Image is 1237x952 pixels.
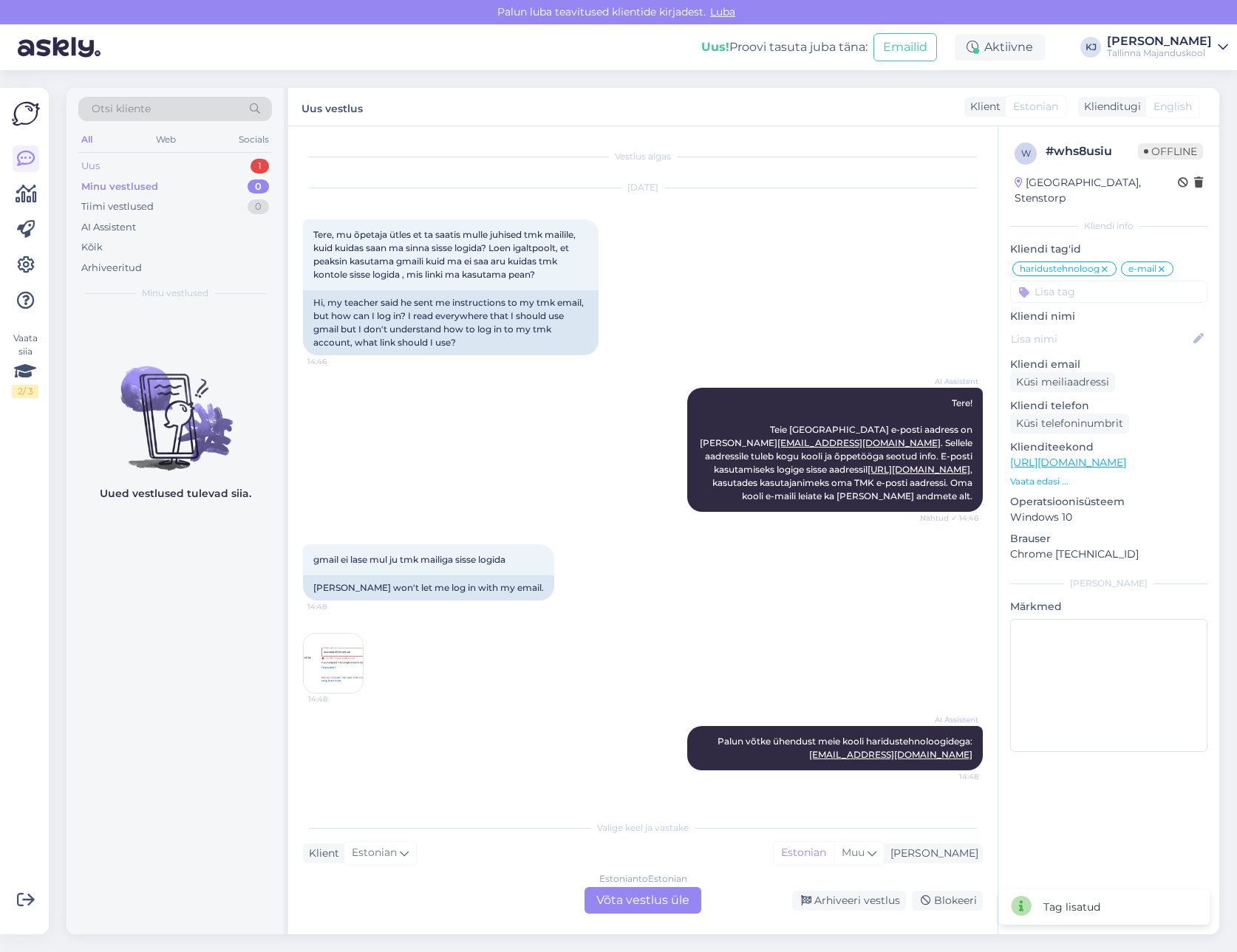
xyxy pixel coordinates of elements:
div: [PERSON_NAME] [1010,577,1207,590]
div: Minu vestlused [81,179,158,194]
span: gmail ei lase mul ju tmk mailiga sisse logida [313,554,505,565]
img: No chats [67,340,284,473]
div: [GEOGRAPHIC_DATA], Stenstorp [1015,175,1178,206]
span: haridustehnoloog [1020,264,1100,273]
p: Operatsioonisüsteem [1010,494,1207,510]
span: 14:46 [307,356,363,367]
div: Arhiveeritud [81,261,142,275]
div: Tiimi vestlused [81,199,154,214]
span: AI Assistent [923,714,978,725]
div: Estonian [774,842,834,864]
div: Socials [236,130,272,149]
span: 14:48 [307,601,363,612]
div: Kõik [81,240,103,255]
div: Küsi meiliaadressi [1010,372,1115,392]
div: Vestlus algas [303,150,983,163]
p: Vaata edasi ... [1010,475,1207,488]
div: Uus [81,159,100,174]
span: Tere, mu õpetaja ütles et ta saatis mulle juhised tmk mailile, kuid kuidas saan ma sinna sisse lo... [313,229,578,280]
span: w [1021,148,1031,159]
div: Küsi telefoninumbrit [1010,414,1129,434]
div: Kliendi info [1010,219,1207,233]
span: Nähtud ✓ 14:46 [920,513,978,524]
div: # whs8usiu [1046,143,1138,160]
span: AI Assistent [923,376,978,387]
div: Estonian to Estonian [599,872,687,886]
p: Märkmed [1010,599,1207,614]
span: 14:48 [308,694,364,705]
div: Vaata siia [12,332,38,398]
img: Askly Logo [12,100,40,128]
a: [URL][DOMAIN_NAME] [1010,456,1126,469]
span: English [1153,99,1192,114]
p: Kliendi telefon [1010,398,1207,414]
div: All [78,130,95,149]
div: Arhiveeri vestlus [792,891,906,911]
span: Luba [706,5,740,18]
div: KJ [1080,37,1101,58]
span: Muu [842,846,865,859]
div: Aktiivne [955,34,1045,61]
div: Hi, my teacher said he sent me instructions to my tmk email, but how can I log in? I read everywh... [303,290,599,355]
span: e-mail [1128,264,1156,273]
input: Lisa tag [1010,281,1207,303]
span: Offline [1138,143,1203,160]
p: Brauser [1010,531,1207,547]
button: Emailid [873,33,937,61]
p: Chrome [TECHNICAL_ID] [1010,547,1207,562]
label: Uus vestlus [301,97,363,117]
div: [PERSON_NAME] [885,846,978,861]
a: [EMAIL_ADDRESS][DOMAIN_NAME] [809,749,972,760]
div: Tallinna Majanduskool [1107,47,1212,59]
p: Kliendi email [1010,357,1207,372]
div: Valige keel ja vastake [303,821,983,835]
div: [DATE] [303,181,983,194]
div: 0 [248,199,269,214]
b: Uus! [701,40,729,54]
img: Attachment [304,634,363,693]
span: Minu vestlused [142,287,208,300]
div: 1 [251,159,269,174]
span: Estonian [1013,99,1058,114]
a: [PERSON_NAME]Tallinna Majanduskool [1107,35,1228,59]
div: Klient [964,99,1001,114]
div: 0 [248,179,269,194]
div: Tag lisatud [1043,900,1100,915]
div: Proovi tasuta juba täna: [701,38,868,56]
div: Blokeeri [912,891,983,911]
a: [EMAIL_ADDRESS][DOMAIN_NAME] [777,437,941,448]
div: Klient [303,846,339,861]
input: Lisa nimi [1011,331,1190,347]
span: Otsi kliente [92,101,151,117]
div: [PERSON_NAME] [1107,35,1212,47]
span: Estonian [352,845,397,861]
p: Klienditeekond [1010,439,1207,455]
span: 14:48 [923,771,978,782]
p: Uued vestlused tulevad siia. [100,486,251,501]
p: Kliendi tag'id [1010,242,1207,257]
p: Kliendi nimi [1010,309,1207,324]
div: Web [153,130,179,149]
div: Võta vestlus üle [585,887,701,914]
div: AI Assistent [81,220,136,235]
div: Klienditugi [1078,99,1141,114]
div: 2 / 3 [12,385,38,398]
span: Palun võtke ühendust meie kooli haridustehnoloogidega: [718,736,972,760]
a: [URL][DOMAIN_NAME] [868,464,970,475]
p: Windows 10 [1010,510,1207,525]
div: [PERSON_NAME] won't let me log in with my email. [303,575,554,600]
